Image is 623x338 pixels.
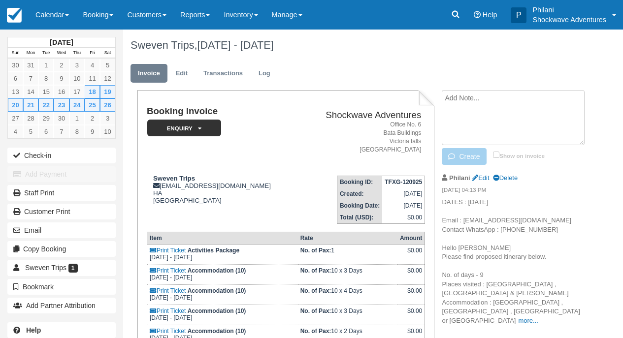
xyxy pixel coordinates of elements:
span: Sweven Trips [25,264,66,272]
button: Create [442,148,486,165]
button: Add Payment [7,166,116,182]
button: Add Partner Attribution [7,298,116,313]
a: 11 [85,72,100,85]
td: [DATE] [382,200,425,212]
a: 16 [54,85,69,98]
a: Transactions [196,64,250,83]
a: 14 [23,85,38,98]
a: 6 [8,72,23,85]
strong: No. of Pax [300,287,331,294]
div: [EMAIL_ADDRESS][DOMAIN_NAME] HA [GEOGRAPHIC_DATA] [147,175,298,204]
a: Staff Print [7,185,116,201]
a: 1 [69,112,85,125]
td: 10 x 3 Days [298,265,397,285]
span: [DATE] - [DATE] [197,39,274,51]
td: [DATE] [382,188,425,200]
a: Print Ticket [150,307,186,314]
a: 8 [38,72,54,85]
a: 13 [8,85,23,98]
h2: Shockwave Adventures [302,110,421,121]
a: 27 [8,112,23,125]
strong: Accommodation (10) [188,267,246,274]
a: 10 [69,72,85,85]
a: Customer Print [7,204,116,219]
th: Sat [100,48,115,59]
a: 19 [100,85,115,98]
td: [DATE] - [DATE] [147,265,297,285]
strong: Accommodation (10) [188,328,246,335]
button: Email [7,222,116,238]
a: 10 [100,125,115,138]
a: Print Ticket [150,267,186,274]
em: Enquiry [147,120,221,137]
div: $0.00 [400,287,422,302]
th: Mon [23,48,38,59]
td: $0.00 [382,212,425,224]
strong: Accommodation (10) [188,307,246,314]
button: Copy Booking [7,241,116,257]
a: Print Ticket [150,328,186,335]
a: Print Ticket [150,247,186,254]
th: Fri [85,48,100,59]
img: checkfront-main-nav-mini-logo.png [7,8,22,23]
button: Check-in [7,148,116,163]
th: Booking Date: [337,200,382,212]
a: 3 [100,112,115,125]
th: Rate [298,232,397,245]
span: Help [483,11,497,19]
label: Show on invoice [493,153,545,159]
a: 5 [23,125,38,138]
th: Thu [69,48,85,59]
a: 7 [54,125,69,138]
a: Print Ticket [150,287,186,294]
td: 10 x 3 Days [298,305,397,325]
span: 1 [68,264,78,273]
a: 9 [54,72,69,85]
a: Edit [472,174,489,182]
th: Wed [54,48,69,59]
p: Shockwave Adventures [532,15,606,25]
input: Show on invoice [493,152,499,158]
a: Invoice [131,64,167,83]
strong: Accommodation (10) [188,287,246,294]
button: Bookmark [7,279,116,295]
a: 2 [54,59,69,72]
a: 17 [69,85,85,98]
strong: Activities Package [188,247,239,254]
a: 22 [38,98,54,112]
p: Philani [532,5,606,15]
strong: No. of Pax [300,307,331,314]
a: 3 [69,59,85,72]
th: Total (USD): [337,212,382,224]
a: 1 [38,59,54,72]
div: $0.00 [400,247,422,262]
a: Help [7,322,116,338]
a: 15 [38,85,54,98]
a: Sweven Trips 1 [7,260,116,276]
strong: [DATE] [50,38,73,46]
p: DATES : [DATE] Email : [EMAIL_ADDRESS][DOMAIN_NAME] Contact WhatsApp : [PHONE_NUMBER] Hello [PERS... [442,198,583,325]
a: 24 [69,98,85,112]
th: Booking ID: [337,176,382,188]
strong: Sweven Trips [153,175,195,182]
a: 12 [100,72,115,85]
a: 4 [85,59,100,72]
th: Item [147,232,297,245]
th: Amount [397,232,425,245]
a: 30 [54,112,69,125]
a: 9 [85,125,100,138]
strong: No. of Pax [300,247,331,254]
a: 29 [38,112,54,125]
a: 8 [69,125,85,138]
th: Tue [38,48,54,59]
strong: No. of Pax [300,328,331,335]
strong: No. of Pax [300,267,331,274]
a: 6 [38,125,54,138]
strong: TFXG-120925 [385,179,422,185]
a: 2 [85,112,100,125]
div: P [511,7,526,23]
a: 23 [54,98,69,112]
em: [DATE] 04:13 PM [442,186,583,197]
a: 21 [23,98,38,112]
td: [DATE] - [DATE] [147,245,297,265]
